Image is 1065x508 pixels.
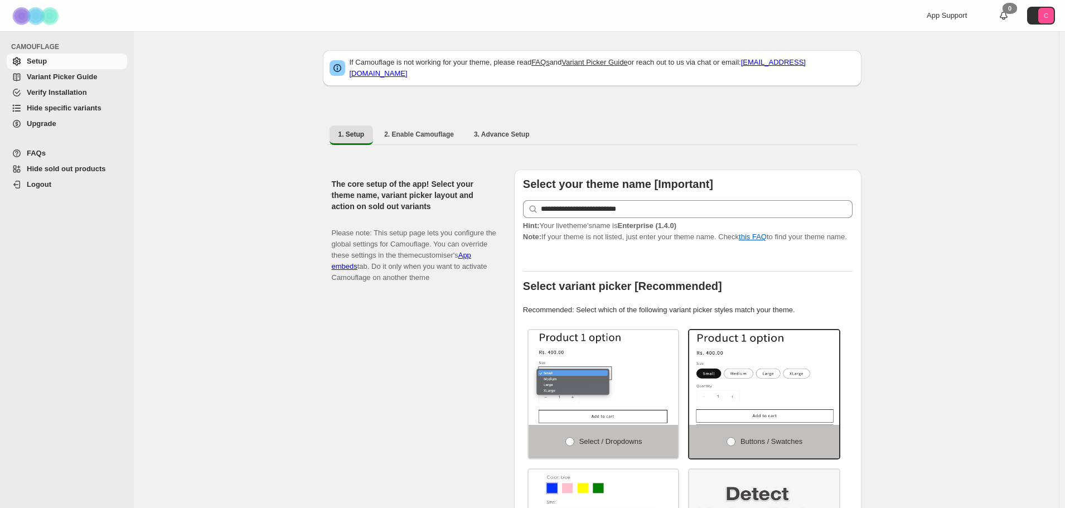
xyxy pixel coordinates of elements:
[1044,12,1048,19] text: C
[27,149,46,157] span: FAQs
[27,180,51,188] span: Logout
[27,165,106,173] span: Hide sold out products
[523,221,676,230] span: Your live theme's name is
[927,11,967,20] span: App Support
[523,178,713,190] b: Select your theme name [Important]
[384,130,454,139] span: 2. Enable Camouflage
[998,10,1009,21] a: 0
[1003,3,1017,14] div: 0
[7,54,127,69] a: Setup
[9,1,65,31] img: Camouflage
[27,88,87,96] span: Verify Installation
[332,178,496,212] h2: The core setup of the app! Select your theme name, variant picker layout and action on sold out v...
[27,72,97,81] span: Variant Picker Guide
[617,221,676,230] strong: Enterprise (1.4.0)
[689,330,839,425] img: Buttons / Swatches
[523,221,540,230] strong: Hint:
[7,69,127,85] a: Variant Picker Guide
[529,330,679,425] img: Select / Dropdowns
[523,220,853,243] p: If your theme is not listed, just enter your theme name. Check to find your theme name.
[561,58,627,66] a: Variant Picker Guide
[27,104,101,112] span: Hide specific variants
[7,85,127,100] a: Verify Installation
[523,233,541,241] strong: Note:
[740,437,802,446] span: Buttons / Swatches
[1027,7,1055,25] button: Avatar with initials C
[332,216,496,283] p: Please note: This setup page lets you configure the global settings for Camouflage. You can overr...
[7,100,127,116] a: Hide specific variants
[7,146,127,161] a: FAQs
[7,116,127,132] a: Upgrade
[338,130,365,139] span: 1. Setup
[11,42,128,51] span: CAMOUFLAGE
[474,130,530,139] span: 3. Advance Setup
[7,161,127,177] a: Hide sold out products
[27,57,47,65] span: Setup
[579,437,642,446] span: Select / Dropdowns
[1038,8,1054,23] span: Avatar with initials C
[350,57,855,79] p: If Camouflage is not working for your theme, please read and or reach out to us via chat or email:
[739,233,767,241] a: this FAQ
[7,177,127,192] a: Logout
[523,304,853,316] p: Recommended: Select which of the following variant picker styles match your theme.
[27,119,56,128] span: Upgrade
[531,58,550,66] a: FAQs
[523,280,722,292] b: Select variant picker [Recommended]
